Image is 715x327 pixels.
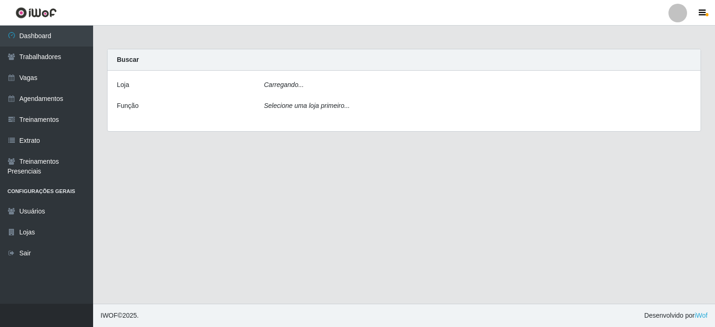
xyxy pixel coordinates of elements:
[117,101,139,111] label: Função
[101,311,139,320] span: © 2025 .
[101,312,118,319] span: IWOF
[15,7,57,19] img: CoreUI Logo
[264,81,304,88] i: Carregando...
[644,311,708,320] span: Desenvolvido por
[117,56,139,63] strong: Buscar
[117,80,129,90] label: Loja
[264,102,350,109] i: Selecione uma loja primeiro...
[695,312,708,319] a: iWof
